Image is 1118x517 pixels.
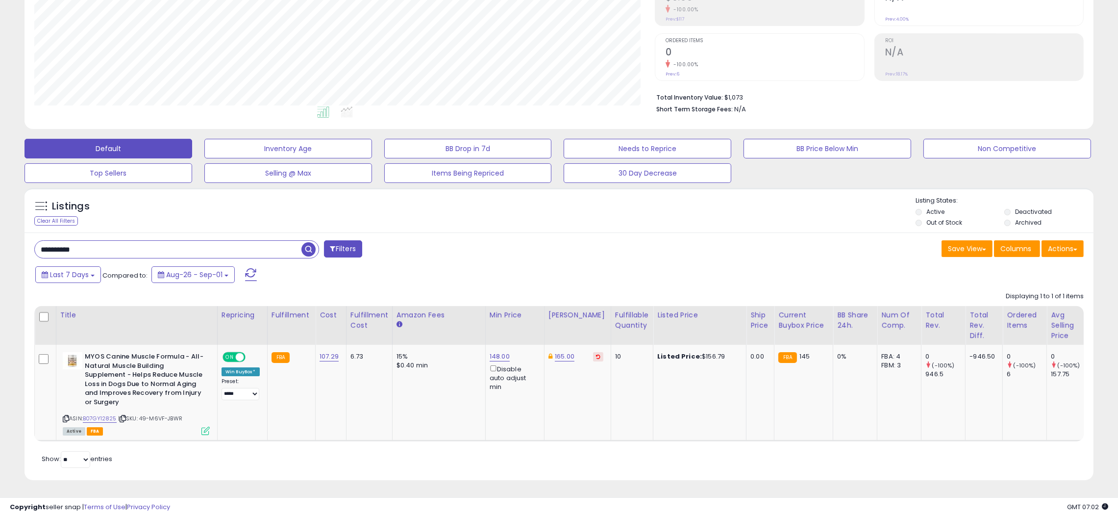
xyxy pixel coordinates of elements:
[384,163,552,183] button: Items Being Repriced
[1000,244,1031,254] span: Columns
[85,352,204,409] b: MYOS Canine Muscle Formula - All-Natural Muscle Building Supplement - Helps Reduce Muscle Loss in...
[923,139,1091,158] button: Non Competitive
[881,352,914,361] div: FBA: 4
[656,105,733,113] b: Short Term Storage Fees:
[1042,240,1084,257] button: Actions
[490,352,510,362] a: 148.00
[324,240,362,258] button: Filters
[35,266,101,283] button: Last 7 Days
[670,61,698,68] small: -100.00%
[52,200,90,213] h5: Listings
[926,218,962,227] label: Out of Stock
[932,362,955,369] small: (-100%)
[1007,310,1043,331] div: Ordered Items
[969,352,995,361] div: -946.50
[596,354,600,359] i: Revert to store-level Dynamic Max Price
[837,310,873,331] div: BB Share 24h.
[42,454,112,464] span: Show: entries
[166,270,223,280] span: Aug-26 - Sep-01
[60,310,213,320] div: Title
[224,353,236,362] span: ON
[750,352,767,361] div: 0.00
[102,271,148,280] span: Compared to:
[1007,352,1046,361] div: 0
[320,310,342,320] div: Cost
[778,310,829,331] div: Current Buybox Price
[548,310,607,320] div: [PERSON_NAME]
[1051,310,1087,341] div: Avg Selling Price
[25,163,192,183] button: Top Sellers
[1051,352,1091,361] div: 0
[885,71,908,77] small: Prev: 18.17%
[272,352,290,363] small: FBA
[320,352,339,362] a: 107.29
[969,310,998,341] div: Total Rev. Diff.
[151,266,235,283] button: Aug-26 - Sep-01
[564,163,731,183] button: 30 Day Decrease
[204,163,372,183] button: Selling @ Max
[657,352,702,361] b: Listed Price:
[881,361,914,370] div: FBM: 3
[666,47,864,60] h2: 0
[670,6,698,13] small: -100.00%
[615,352,646,361] div: 10
[656,93,723,102] b: Total Inventory Value:
[397,320,402,329] small: Amazon Fees.
[666,16,684,22] small: Prev: $117
[994,240,1040,257] button: Columns
[272,310,311,320] div: Fulfillment
[490,363,537,391] div: Disable auto adjust min
[1058,362,1080,369] small: (-100%)
[10,502,46,512] strong: Copyright
[942,240,993,257] button: Save View
[657,352,739,361] div: $156.79
[925,370,965,379] div: 946.5
[548,353,552,360] i: This overrides the store level Dynamic Max Price for this listing
[127,502,170,512] a: Privacy Policy
[118,414,182,422] span: | SKU: 49-M6VF-JBWR
[1006,292,1084,301] div: Displaying 1 to 1 of 1 items
[34,216,78,226] div: Clear All Filters
[656,91,1076,103] li: $1,073
[222,378,260,400] div: Preset:
[87,427,103,436] span: FBA
[204,139,372,158] button: Inventory Age
[1051,370,1091,379] div: 157.75
[925,310,961,331] div: Total Rev.
[666,38,864,44] span: Ordered Items
[490,310,540,320] div: Min Price
[84,502,125,512] a: Terms of Use
[837,352,870,361] div: 0%
[1014,362,1036,369] small: (-100%)
[244,353,260,362] span: OFF
[25,139,192,158] button: Default
[564,139,731,158] button: Needs to Reprice
[1015,207,1052,216] label: Deactivated
[1067,502,1108,512] span: 2025-09-10 07:02 GMT
[350,310,388,331] div: Fulfillment Cost
[657,310,742,320] div: Listed Price
[750,310,770,331] div: Ship Price
[350,352,385,361] div: 6.73
[1015,218,1042,227] label: Archived
[666,71,679,77] small: Prev: 6
[555,352,574,362] a: 165.00
[734,104,746,114] span: N/A
[63,427,85,436] span: All listings currently available for purchase on Amazon
[778,352,796,363] small: FBA
[63,352,210,434] div: ASIN:
[881,310,917,331] div: Num of Comp.
[799,352,810,361] span: 145
[397,361,478,370] div: $0.40 min
[885,38,1083,44] span: ROI
[50,270,89,280] span: Last 7 Days
[83,414,117,423] a: B07GY12825
[222,310,263,320] div: Repricing
[397,310,481,320] div: Amazon Fees
[744,139,911,158] button: BB Price Below Min
[222,367,260,376] div: Win BuyBox *
[885,47,1083,60] h2: N/A
[384,139,552,158] button: BB Drop in 7d
[397,352,478,361] div: 15%
[63,352,82,369] img: 31KiwFnjvxL._SL40_.jpg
